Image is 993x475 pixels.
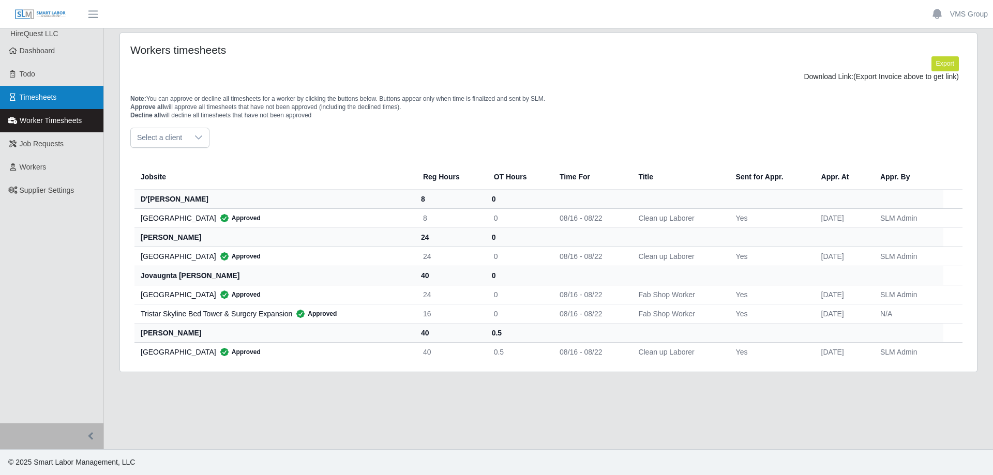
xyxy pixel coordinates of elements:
[728,208,813,227] td: Yes
[813,164,872,190] th: Appr. At
[138,71,959,82] div: Download Link:
[131,128,188,147] span: Select a client
[728,304,813,323] td: Yes
[141,347,407,357] div: [GEOGRAPHIC_DATA]
[141,289,407,300] div: [GEOGRAPHIC_DATA]
[630,285,727,304] td: Fab Shop Worker
[630,208,727,227] td: Clean up Laborer
[20,47,55,55] span: Dashboard
[216,251,261,262] span: Approved
[20,163,47,171] span: Workers
[813,342,872,361] td: [DATE]
[872,208,943,227] td: SLM Admin
[130,95,146,102] span: Note:
[8,458,135,466] span: © 2025 Smart Labor Management, LLC
[415,208,486,227] td: 8
[486,342,551,361] td: 0.5
[551,342,630,361] td: 08/16 - 08/22
[20,116,82,125] span: Worker Timesheets
[20,140,64,148] span: Job Requests
[950,9,988,20] a: VMS Group
[415,247,486,266] td: 24
[728,164,813,190] th: Sent for Appr.
[486,227,551,247] th: 0
[20,70,35,78] span: Todo
[130,112,161,119] span: Decline all
[872,247,943,266] td: SLM Admin
[415,323,486,342] th: 40
[130,95,967,119] p: You can approve or decline all timesheets for a worker by clicking the buttons below. Buttons app...
[728,285,813,304] td: Yes
[486,266,551,285] th: 0
[551,208,630,227] td: 08/16 - 08/22
[415,304,486,323] td: 16
[486,208,551,227] td: 0
[486,323,551,342] th: 0.5
[728,247,813,266] td: Yes
[134,189,415,208] th: d'[PERSON_NAME]
[20,186,74,194] span: Supplier Settings
[216,347,261,357] span: Approved
[134,266,415,285] th: jovaugnta [PERSON_NAME]
[728,342,813,361] td: Yes
[551,164,630,190] th: Time For
[134,164,415,190] th: Jobsite
[415,342,486,361] td: 40
[216,289,261,300] span: Approved
[134,227,415,247] th: [PERSON_NAME]
[134,323,415,342] th: [PERSON_NAME]
[415,227,486,247] th: 24
[216,213,261,223] span: Approved
[630,342,727,361] td: Clean up Laborer
[931,56,959,71] button: Export
[415,189,486,208] th: 8
[872,164,943,190] th: Appr. By
[415,266,486,285] th: 40
[292,309,337,319] span: Approved
[10,29,58,38] span: HireQuest LLC
[415,164,486,190] th: Reg Hours
[813,208,872,227] td: [DATE]
[141,251,407,262] div: [GEOGRAPHIC_DATA]
[630,164,727,190] th: Title
[813,285,872,304] td: [DATE]
[130,43,470,56] h4: Workers timesheets
[141,213,407,223] div: [GEOGRAPHIC_DATA]
[486,164,551,190] th: OT Hours
[872,304,943,323] td: N/A
[872,342,943,361] td: SLM Admin
[415,285,486,304] td: 24
[486,247,551,266] td: 0
[486,189,551,208] th: 0
[551,285,630,304] td: 08/16 - 08/22
[813,247,872,266] td: [DATE]
[486,304,551,323] td: 0
[853,72,959,81] span: (Export Invoice above to get link)
[20,93,57,101] span: Timesheets
[141,309,407,319] div: Tristar Skyline Bed Tower & Surgery Expansion
[130,103,164,111] span: Approve all
[813,304,872,323] td: [DATE]
[630,247,727,266] td: Clean up Laborer
[551,247,630,266] td: 08/16 - 08/22
[630,304,727,323] td: Fab Shop Worker
[872,285,943,304] td: SLM Admin
[14,9,66,20] img: SLM Logo
[551,304,630,323] td: 08/16 - 08/22
[486,285,551,304] td: 0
